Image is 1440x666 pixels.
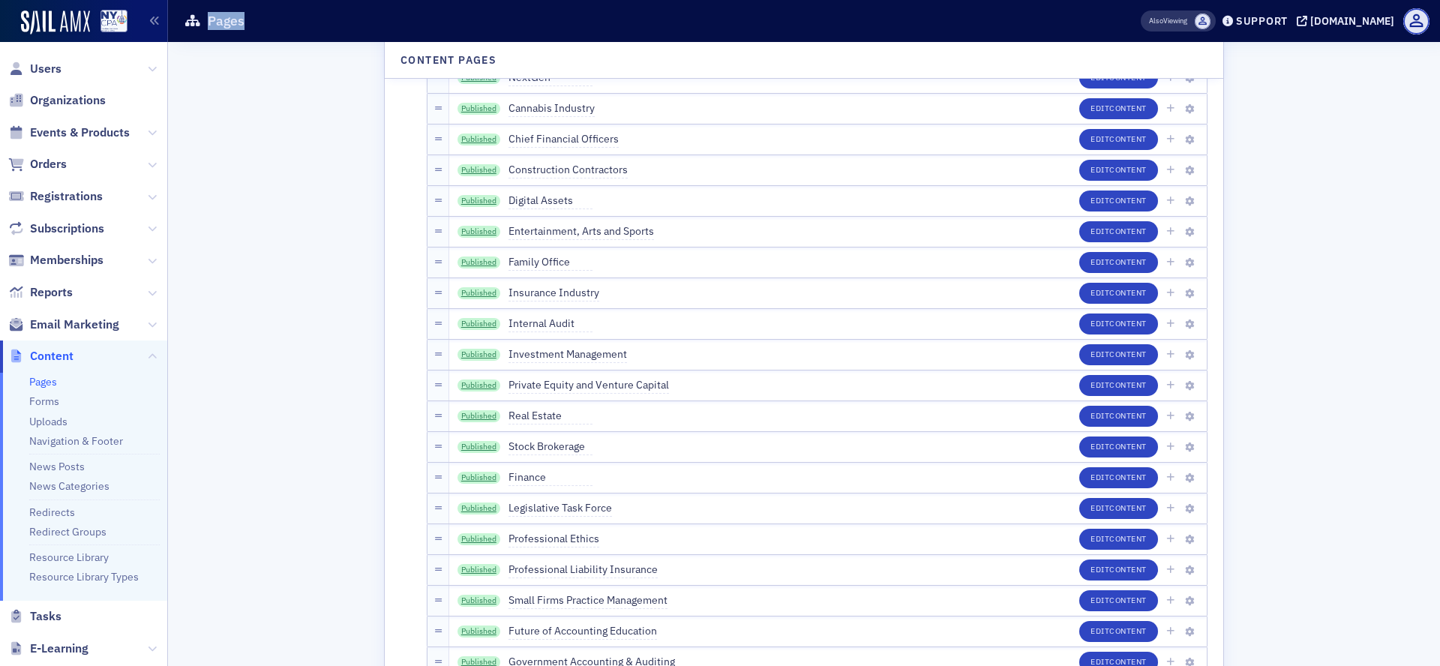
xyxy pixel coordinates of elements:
[457,103,501,115] a: Published
[508,377,669,394] span: Private Equity and Venture Capital
[508,316,592,332] span: Internal Audit
[8,156,67,172] a: Orders
[8,220,104,237] a: Subscriptions
[29,570,139,583] a: Resource Library Types
[1079,98,1158,119] button: EditContent
[90,10,127,35] a: View Homepage
[457,164,501,176] a: Published
[8,61,61,77] a: Users
[30,348,73,364] span: Content
[30,61,61,77] span: Users
[1109,410,1147,421] span: Content
[8,92,106,109] a: Organizations
[1079,283,1158,304] button: EditContent
[457,287,501,299] a: Published
[29,525,106,538] a: Redirect Groups
[508,100,595,117] span: Cannabis Industry
[1079,590,1158,611] button: EditContent
[1079,190,1158,211] button: EditContent
[29,434,123,448] a: Navigation & Footer
[30,252,103,268] span: Memberships
[508,162,628,178] span: Construction Contractors
[1109,349,1147,359] span: Content
[100,10,127,33] img: SailAMX
[1109,533,1147,544] span: Content
[457,226,501,238] a: Published
[8,124,130,141] a: Events & Products
[8,608,61,625] a: Tasks
[1109,195,1147,205] span: Content
[1079,467,1158,488] button: EditContent
[457,410,501,422] a: Published
[457,195,501,207] a: Published
[1149,16,1187,26] span: Viewing
[29,394,59,408] a: Forms
[1079,129,1158,150] button: EditContent
[1109,226,1147,236] span: Content
[508,193,592,209] span: Digital Assets
[1079,160,1158,181] button: EditContent
[30,124,130,141] span: Events & Products
[1109,595,1147,605] span: Content
[1079,375,1158,396] button: EditContent
[1236,14,1288,28] div: Support
[508,131,619,148] span: Chief Financial Officers
[30,640,88,657] span: E-Learning
[8,316,119,333] a: Email Marketing
[1109,103,1147,113] span: Content
[457,625,501,637] a: Published
[457,318,501,330] a: Published
[1109,133,1147,144] span: Content
[1079,621,1158,642] button: EditContent
[8,348,73,364] a: Content
[1109,379,1147,390] span: Content
[21,10,90,34] img: SailAMX
[1079,344,1158,365] button: EditContent
[30,220,104,237] span: Subscriptions
[30,316,119,333] span: Email Marketing
[1109,502,1147,513] span: Content
[1297,16,1399,26] button: [DOMAIN_NAME]
[29,460,85,473] a: News Posts
[29,505,75,519] a: Redirects
[508,223,654,240] span: Entertainment, Arts and Sports
[457,502,501,514] a: Published
[1310,14,1394,28] div: [DOMAIN_NAME]
[1403,8,1429,34] span: Profile
[508,500,612,517] span: Legislative Task Force
[508,562,658,578] span: Professional Liability Insurance
[1109,318,1147,328] span: Content
[29,375,57,388] a: Pages
[508,254,592,271] span: Family Office
[457,472,501,484] a: Published
[1079,313,1158,334] button: EditContent
[1109,472,1147,482] span: Content
[8,284,73,301] a: Reports
[30,284,73,301] span: Reports
[1109,256,1147,267] span: Content
[457,441,501,453] a: Published
[400,52,496,68] h4: Content Pages
[457,595,501,607] a: Published
[1109,625,1147,636] span: Content
[8,252,103,268] a: Memberships
[457,533,501,545] a: Published
[30,156,67,172] span: Orders
[457,349,501,361] a: Published
[508,408,592,424] span: Real Estate
[1079,559,1158,580] button: EditContent
[1109,564,1147,574] span: Content
[457,564,501,576] a: Published
[29,550,109,564] a: Resource Library
[208,12,244,30] h1: Pages
[8,640,88,657] a: E-Learning
[508,531,599,547] span: Professional Ethics
[1079,252,1158,273] button: EditContent
[508,285,599,301] span: Insurance Industry
[1079,436,1158,457] button: EditContent
[508,623,657,640] span: Future of Accounting Education
[30,188,103,205] span: Registrations
[508,439,592,455] span: Stock Brokerage
[1079,498,1158,519] button: EditContent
